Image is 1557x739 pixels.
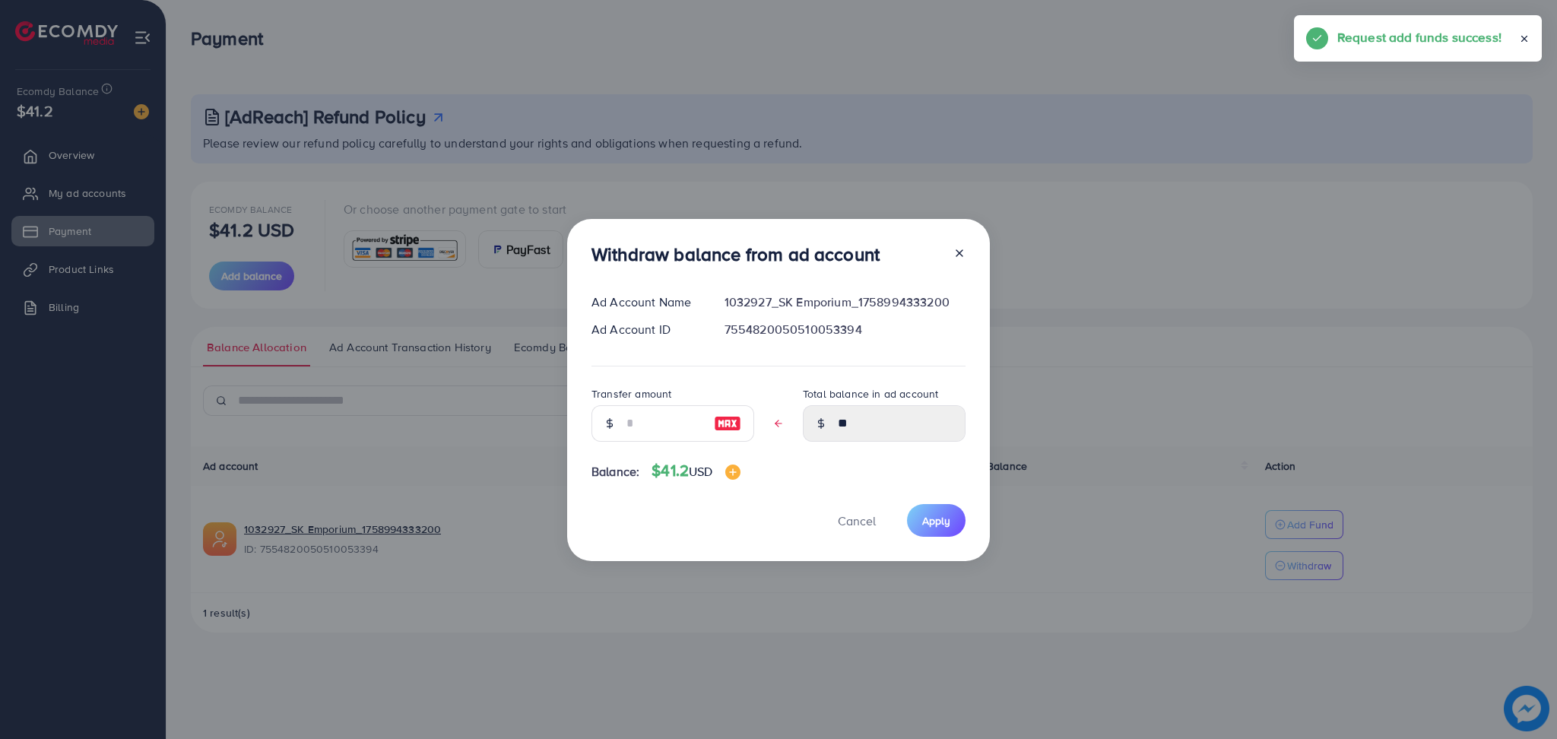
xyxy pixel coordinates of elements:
label: Transfer amount [591,386,671,401]
div: Ad Account Name [579,293,712,311]
h3: Withdraw balance from ad account [591,243,880,265]
img: image [725,465,740,480]
h4: $41.2 [652,461,740,481]
span: USD [689,463,712,480]
label: Total balance in ad account [803,386,938,401]
div: Ad Account ID [579,321,712,338]
h5: Request add funds success! [1337,27,1502,47]
button: Apply [907,504,966,537]
div: 7554820050510053394 [712,321,978,338]
button: Cancel [819,504,895,537]
img: image [714,414,741,433]
div: 1032927_SK Emporium_1758994333200 [712,293,978,311]
span: Balance: [591,463,639,481]
span: Cancel [838,512,876,529]
span: Apply [922,513,950,528]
